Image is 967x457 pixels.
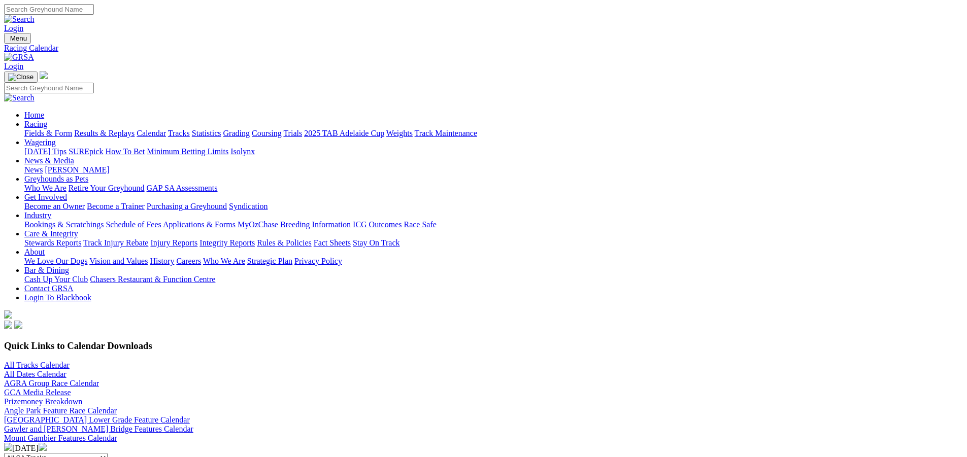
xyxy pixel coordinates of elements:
[83,238,148,247] a: Track Injury Rebate
[40,71,48,79] img: logo-grsa-white.png
[4,443,12,451] img: chevron-left-pager-white.svg
[252,129,282,137] a: Coursing
[8,73,34,81] img: Close
[24,111,44,119] a: Home
[24,147,963,156] div: Wagering
[304,129,384,137] a: 2025 TAB Adelaide Cup
[238,220,278,229] a: MyOzChase
[4,72,38,83] button: Toggle navigation
[24,257,87,265] a: We Love Our Dogs
[24,211,51,220] a: Industry
[24,156,74,165] a: News & Media
[257,238,312,247] a: Rules & Policies
[4,83,94,93] input: Search
[203,257,245,265] a: Who We Are
[24,238,81,247] a: Stewards Reports
[24,275,88,284] a: Cash Up Your Club
[24,193,67,201] a: Get Involved
[415,129,477,137] a: Track Maintenance
[4,62,23,71] a: Login
[45,165,109,174] a: [PERSON_NAME]
[168,129,190,137] a: Tracks
[280,220,351,229] a: Breeding Information
[24,248,45,256] a: About
[294,257,342,265] a: Privacy Policy
[24,120,47,128] a: Racing
[147,184,218,192] a: GAP SA Assessments
[223,129,250,137] a: Grading
[24,174,88,183] a: Greyhounds as Pets
[4,415,190,424] a: [GEOGRAPHIC_DATA] Lower Grade Feature Calendar
[4,24,23,32] a: Login
[4,53,34,62] img: GRSA
[353,220,402,229] a: ICG Outcomes
[106,147,145,156] a: How To Bet
[10,34,27,42] span: Menu
[150,257,174,265] a: History
[4,340,963,351] h3: Quick Links to Calendar Downloads
[24,165,43,174] a: News
[90,275,215,284] a: Chasers Restaurant & Function Centre
[137,129,166,137] a: Calendar
[314,238,351,247] a: Fact Sheets
[4,33,31,44] button: Toggle navigation
[4,44,963,53] a: Racing Calendar
[4,379,99,388] a: AGRA Group Race Calendar
[87,202,145,210] a: Become a Trainer
[24,202,85,210] a: Become an Owner
[4,443,963,453] div: [DATE]
[69,147,103,156] a: SUREpick
[147,202,227,210] a: Purchasing a Greyhound
[24,165,963,174] div: News & Media
[353,238,399,247] a: Stay On Track
[24,129,72,137] a: Fields & Form
[106,220,161,229] a: Schedule of Fees
[192,129,221,137] a: Statistics
[4,361,70,369] a: All Tracks Calendar
[4,4,94,15] input: Search
[404,220,436,229] a: Race Safe
[4,15,35,24] img: Search
[4,388,71,397] a: GCA Media Release
[4,397,82,406] a: Prizemoney Breakdown
[24,202,963,211] div: Get Involved
[4,370,66,378] a: All Dates Calendar
[24,229,78,238] a: Care & Integrity
[230,147,255,156] a: Isolynx
[24,184,963,193] div: Greyhounds as Pets
[24,220,963,229] div: Industry
[4,425,193,433] a: Gawler and [PERSON_NAME] Bridge Features Calendar
[386,129,413,137] a: Weights
[147,147,228,156] a: Minimum Betting Limits
[176,257,201,265] a: Careers
[24,138,56,147] a: Wagering
[4,434,117,442] a: Mount Gambier Features Calendar
[4,321,12,329] img: facebook.svg
[89,257,148,265] a: Vision and Values
[247,257,292,265] a: Strategic Plan
[39,443,47,451] img: chevron-right-pager-white.svg
[24,129,963,138] div: Racing
[69,184,145,192] a: Retire Your Greyhound
[24,257,963,266] div: About
[24,293,91,302] a: Login To Blackbook
[24,220,104,229] a: Bookings & Scratchings
[283,129,302,137] a: Trials
[14,321,22,329] img: twitter.svg
[150,238,197,247] a: Injury Reports
[74,129,135,137] a: Results & Replays
[229,202,268,210] a: Syndication
[4,310,12,319] img: logo-grsa-white.png
[199,238,255,247] a: Integrity Reports
[24,275,963,284] div: Bar & Dining
[4,93,35,102] img: Search
[24,184,66,192] a: Who We Are
[24,266,69,274] a: Bar & Dining
[24,284,73,293] a: Contact GRSA
[163,220,236,229] a: Applications & Forms
[4,406,117,415] a: Angle Park Feature Race Calendar
[24,147,66,156] a: [DATE] Tips
[24,238,963,248] div: Care & Integrity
